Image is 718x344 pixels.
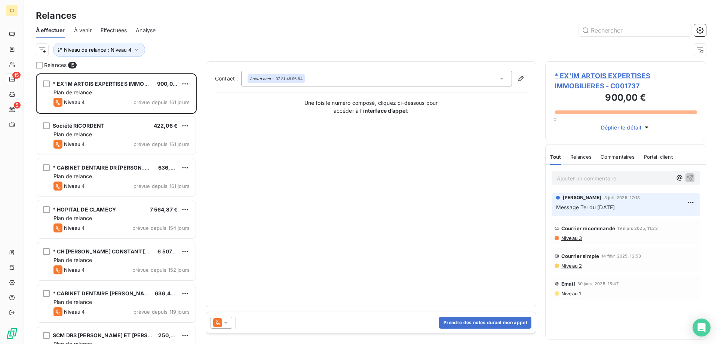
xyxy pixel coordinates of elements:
[64,267,85,273] span: Niveau 4
[617,226,658,231] span: 19 mars 2025, 11:23
[12,72,21,79] span: 15
[36,9,76,22] h3: Relances
[53,89,92,95] span: Plan de relance
[693,319,711,337] div: Open Intercom Messenger
[53,290,154,296] span: * CABINET DENTAIRE [PERSON_NAME]
[53,122,105,129] span: Société RICORDENT
[563,194,601,201] span: [PERSON_NAME]
[577,281,619,286] span: 30 janv. 2025, 15:47
[439,317,531,329] button: Prendre des notes durant mon appel
[53,248,188,255] span: * CH [PERSON_NAME] CONSTANT [PERSON_NAME]
[561,290,581,296] span: Niveau 1
[561,263,582,269] span: Niveau 2
[157,80,181,87] span: 900,00 €
[556,204,615,210] span: Message Tel du [DATE]
[44,61,67,69] span: Relances
[601,154,635,160] span: Commentaires
[64,225,85,231] span: Niveau 4
[64,309,85,315] span: Niveau 4
[601,124,642,131] span: Déplier le détail
[136,27,156,34] span: Analyse
[561,281,575,287] span: Email
[555,71,697,91] span: * EX'IM ARTOIS EXPERTISES IMMOBILIERES - C001737
[134,309,190,315] span: prévue depuis 119 jours
[134,99,190,105] span: prévue depuis 161 jours
[53,299,92,305] span: Plan de relance
[644,154,673,160] span: Portail client
[250,76,303,81] div: - 07 81 48 96 64
[250,76,271,81] em: Aucun nom
[64,99,85,105] span: Niveau 4
[579,24,691,36] input: Rechercher
[561,225,615,231] span: Courrier recommandé
[74,27,92,34] span: À venir
[53,164,175,171] span: * CABINET DENTAIRE DR [PERSON_NAME] AKA
[604,195,640,200] span: 3 juil. 2025, 17:18
[53,215,92,221] span: Plan de relance
[53,43,145,57] button: Niveau de relance : Niveau 4
[215,75,241,82] label: Contact :
[363,107,407,114] strong: interface d’appel
[53,80,168,87] span: * EX'IM ARTOIS EXPERTISES IMMOBILIERES
[53,131,92,137] span: Plan de relance
[134,183,190,189] span: prévue depuis 161 jours
[134,141,190,147] span: prévue depuis 161 jours
[53,257,92,263] span: Plan de relance
[64,141,85,147] span: Niveau 4
[6,328,18,340] img: Logo LeanPay
[132,225,190,231] span: prévue depuis 154 jours
[601,254,641,258] span: 14 févr. 2025, 12:53
[64,183,85,189] span: Niveau 4
[53,332,177,338] span: SCM DRS [PERSON_NAME] ET [PERSON_NAME]
[599,123,653,132] button: Déplier le détail
[555,91,697,106] h3: 900,00 €
[550,154,561,160] span: Tout
[561,235,582,241] span: Niveau 3
[158,164,182,171] span: 636,48 €
[53,173,92,179] span: Plan de relance
[150,206,178,213] span: 7 564,87 €
[154,122,178,129] span: 422,06 €
[561,253,599,259] span: Courrier simple
[14,102,21,109] span: 5
[570,154,592,160] span: Relances
[68,62,76,69] span: 15
[64,47,131,53] span: Niveau de relance : Niveau 4
[101,27,127,34] span: Effectuées
[553,116,556,122] span: 0
[157,248,185,255] span: 6 507,36 €
[6,4,18,16] div: CI
[158,332,182,338] span: 250,00 €
[36,73,197,344] div: grid
[36,27,65,34] span: À effectuer
[132,267,190,273] span: prévue depuis 152 jours
[296,99,446,115] p: Une fois le numéro composé, cliquez ci-dessous pour accéder à l’ :
[53,206,116,213] span: * HOPITAL DE CLAMECY
[155,290,179,296] span: 636,48 €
